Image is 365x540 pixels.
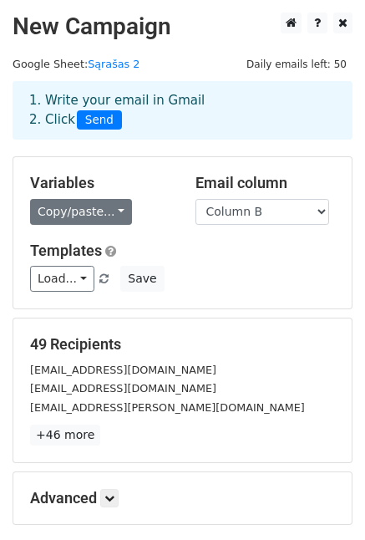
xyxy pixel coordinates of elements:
[120,266,164,292] button: Save
[30,382,216,395] small: [EMAIL_ADDRESS][DOMAIN_NAME]
[30,401,305,414] small: [EMAIL_ADDRESS][PERSON_NAME][DOMAIN_NAME]
[13,58,139,70] small: Google Sheet:
[241,55,352,74] span: Daily emails left: 50
[30,335,335,354] h5: 49 Recipients
[30,266,94,292] a: Load...
[30,425,100,446] a: +46 more
[77,110,122,130] span: Send
[241,58,352,70] a: Daily emails left: 50
[30,489,335,507] h5: Advanced
[30,199,132,225] a: Copy/paste...
[17,91,348,130] div: 1. Write your email in Gmail 2. Click
[30,174,170,192] h5: Variables
[195,174,336,192] h5: Email column
[281,460,365,540] iframe: Chat Widget
[30,364,216,376] small: [EMAIL_ADDRESS][DOMAIN_NAME]
[88,58,139,70] a: Sąrašas 2
[13,13,352,41] h2: New Campaign
[30,242,102,259] a: Templates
